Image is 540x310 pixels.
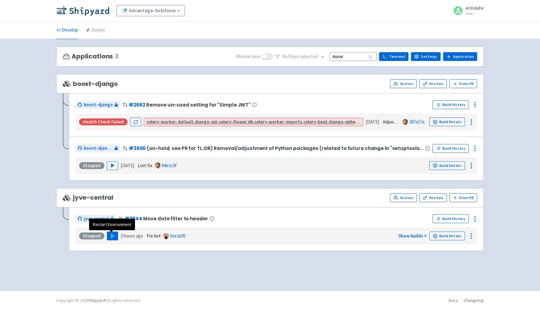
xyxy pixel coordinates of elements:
a: Settings [411,52,441,61]
a: Env Vars [419,79,447,88]
span: Move date filter to header [143,216,208,221]
strong: Lint fix [138,162,152,168]
a: #2662 [129,102,145,108]
strong: celery-beat [303,119,327,125]
strong: celery-worker-imports [254,119,302,125]
strong: Fix lint [147,233,161,239]
span: Minimal view [236,53,260,60]
a: Build Details [429,232,465,240]
strong: django-ephemeral-init [329,119,376,125]
a: entiolahx User [449,6,484,16]
a: Build History [432,144,469,153]
span: selected [301,53,318,59]
a: Build History [432,100,469,109]
div: Health check failed [79,118,127,125]
a: boost-django [75,101,120,109]
a: Advantage-Solutions [117,5,185,16]
strong: django-api [195,119,217,125]
a: Build Details [429,117,465,126]
h3: Applications [63,53,118,60]
span: entiolahx [466,5,484,11]
button: Play [107,232,118,240]
a: Deploy [86,22,105,39]
a: Build Details [429,161,465,170]
strong: celery-worker-default [147,119,193,125]
span: (on-hold; see PR for TL;DR) Removal/adjustment of Python packages (related to future change in "s... [147,146,424,151]
a: Terminal [379,52,408,61]
a: Docs [449,297,458,303]
a: boost-django [75,144,120,152]
div: Stopped [79,232,104,239]
span: boost-django [84,145,113,152]
a: Show builds + [398,233,427,239]
a: Env Vars [419,193,447,202]
button: Play [107,161,118,170]
span: boost-django [84,101,113,108]
div: Copyright © 2025 All rights reserved. [56,297,141,304]
time: [DATE] [121,162,134,168]
div: Stopped [79,162,104,169]
a: #2044 [125,215,142,222]
a: Application [443,52,477,61]
a: Develop [56,22,78,39]
strong: db [248,119,253,125]
input: Search... [330,52,377,61]
time: [DATE] [366,119,379,125]
span: jyve-central [84,215,109,222]
a: Visitors [390,193,417,202]
a: 0ae2a95 [170,233,186,239]
a: jyve-central [75,215,116,223]
a: Visitors [390,79,417,88]
strong: Adjust comment [383,119,417,125]
img: Shipyard logo [56,6,109,16]
a: #3600 [129,145,146,152]
a: 387a57a [409,119,424,125]
button: From PR [449,193,477,202]
a: celery-worker-default,django-api,celery-flower,db,celery-worker-imports,celery-beat,django-epheme... [147,119,444,125]
span: Remove un-used setting for "Simple JWT" [146,102,251,107]
time: 2 hours ago [121,233,143,239]
small: User [466,12,484,16]
span: No filter s [282,53,318,60]
a: Shipyard [89,297,105,303]
strong: celery-flower [219,119,247,125]
button: From PR [449,79,477,88]
span: jyve-central [63,194,113,201]
a: Build History [432,214,469,223]
a: 94e3c0f [162,162,177,168]
span: boost-django [63,80,118,87]
span: 3 [115,53,118,60]
a: Changelog [464,297,484,303]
